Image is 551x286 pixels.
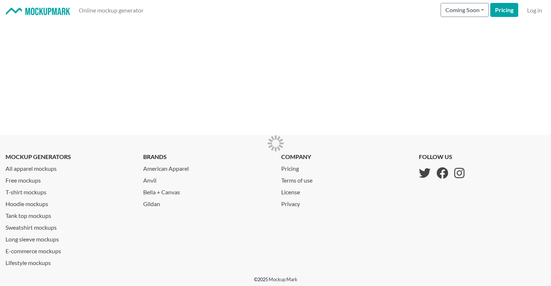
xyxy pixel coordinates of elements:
[6,152,132,161] p: mockup generators
[6,244,132,255] a: E-commerce mockups
[281,161,318,173] a: Pricing
[524,3,545,18] a: Log in
[441,3,489,17] button: Coming Soon
[143,161,270,173] a: American Apparel
[281,173,318,185] a: Terms of use
[269,276,297,282] a: Mockup Mark
[143,173,270,185] a: Anvil
[281,152,318,161] p: company
[281,197,318,208] a: Privacy
[6,8,70,15] img: Mockup Mark
[254,276,297,283] p: © 2025
[281,185,318,197] a: License
[6,232,132,244] a: Long sleeve mockups
[6,220,132,232] a: Sweatshirt mockups
[6,173,132,185] a: Free mockups
[419,152,465,161] p: follow us
[143,197,270,208] a: Gildan
[6,197,132,208] a: Hoodie mockups
[6,185,132,197] a: T-shirt mockups
[6,208,132,220] a: Tank top mockups
[143,152,270,161] p: brands
[490,3,518,17] a: Pricing
[143,185,270,197] a: Bella + Canvas
[6,161,132,173] a: All apparel mockups
[76,3,146,18] a: Online mockup generator
[6,255,132,267] a: Lifestyle mockups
